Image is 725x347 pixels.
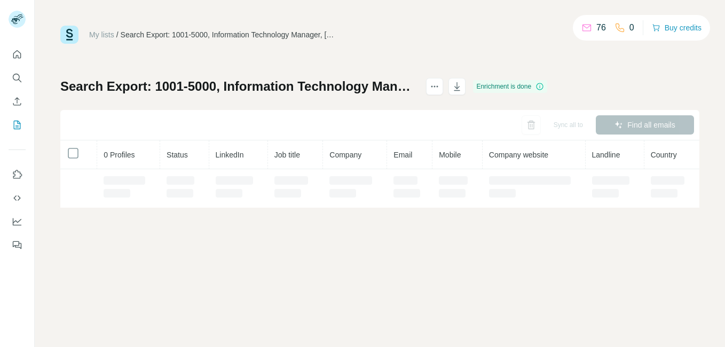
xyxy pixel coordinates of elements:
[216,151,244,159] span: LinkedIn
[274,151,300,159] span: Job title
[9,45,26,64] button: Quick start
[167,151,188,159] span: Status
[116,29,119,40] li: /
[652,20,702,35] button: Buy credits
[473,80,547,93] div: Enrichment is done
[629,21,634,34] p: 0
[489,151,548,159] span: Company website
[9,68,26,88] button: Search
[9,235,26,255] button: Feedback
[426,78,443,95] button: actions
[9,212,26,231] button: Dashboard
[89,30,114,39] a: My lists
[393,151,412,159] span: Email
[439,151,461,159] span: Mobile
[9,115,26,135] button: My lists
[121,29,334,40] div: Search Export: 1001-5000, Information Technology Manager, [GEOGRAPHIC_DATA] - [DATE] 16:52
[9,92,26,111] button: Enrich CSV
[329,151,361,159] span: Company
[651,151,677,159] span: Country
[9,165,26,184] button: Use Surfe on LinkedIn
[9,188,26,208] button: Use Surfe API
[60,78,416,95] h1: Search Export: 1001-5000, Information Technology Manager, [GEOGRAPHIC_DATA] - [DATE] 16:52
[592,151,620,159] span: Landline
[60,26,78,44] img: Surfe Logo
[596,21,606,34] p: 76
[104,151,135,159] span: 0 Profiles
